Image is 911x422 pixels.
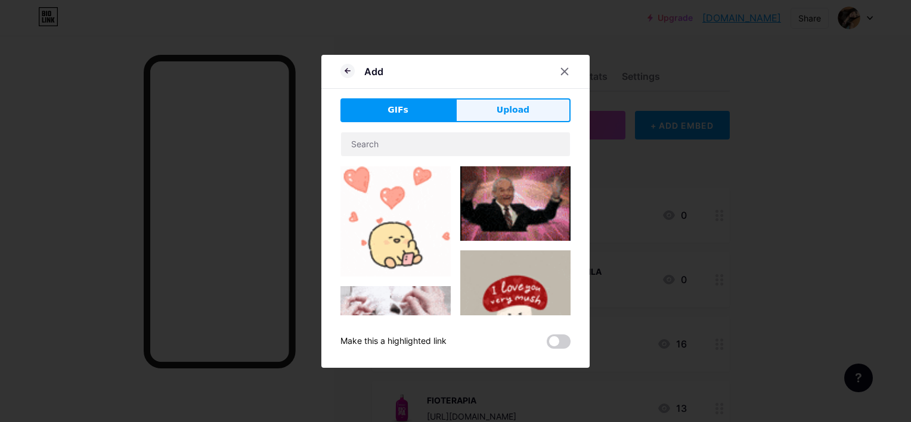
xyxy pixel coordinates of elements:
[340,286,451,396] img: Gihpy
[364,64,383,79] div: Add
[340,98,456,122] button: GIFs
[341,132,570,156] input: Search
[340,166,451,277] img: Gihpy
[388,104,408,116] span: GIFs
[460,166,571,241] img: Gihpy
[497,104,529,116] span: Upload
[456,98,571,122] button: Upload
[340,334,447,349] div: Make this a highlighted link
[460,250,571,361] img: Gihpy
